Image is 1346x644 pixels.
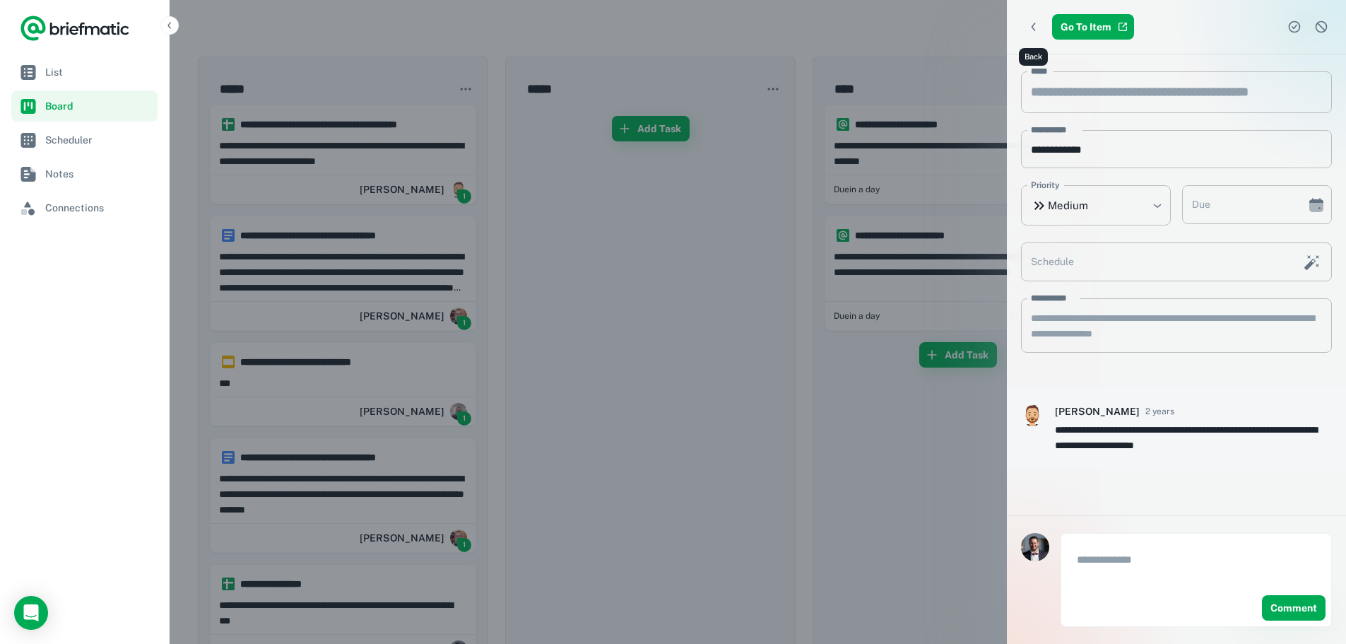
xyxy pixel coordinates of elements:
a: Connections [11,192,158,223]
a: Scheduler [11,124,158,156]
a: Board [11,90,158,122]
a: Notes [11,158,158,189]
button: Complete task [1284,16,1305,37]
span: List [45,64,152,80]
div: scrollable content [1007,54,1346,515]
div: Open Intercom Messenger [14,596,48,630]
button: Choose date [1302,191,1330,219]
a: Logo [20,14,130,42]
span: Connections [45,200,152,216]
button: Comment [1262,595,1326,621]
img: Cédric GAREL [1021,533,1049,561]
div: Medium [1021,185,1171,226]
a: List [11,57,158,88]
div: Back [1019,48,1048,66]
a: Go To Item [1052,14,1134,40]
button: Back [1021,14,1046,40]
span: Scheduler [45,132,152,148]
span: Notes [45,166,152,182]
button: Schedule this task with AI [1300,250,1324,274]
span: 2 years [1145,405,1174,418]
button: Dismiss task [1311,16,1332,37]
span: Board [45,98,152,114]
label: Priority [1031,179,1060,192]
h6: [PERSON_NAME] [1055,404,1140,419]
img: ALV-UjWfCUbWUpqFyvGJtSJ-xy3z3QOWy-NARdLVYTCkGrV6Qo4JdQQ=s50-c-k-no [1021,404,1044,426]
